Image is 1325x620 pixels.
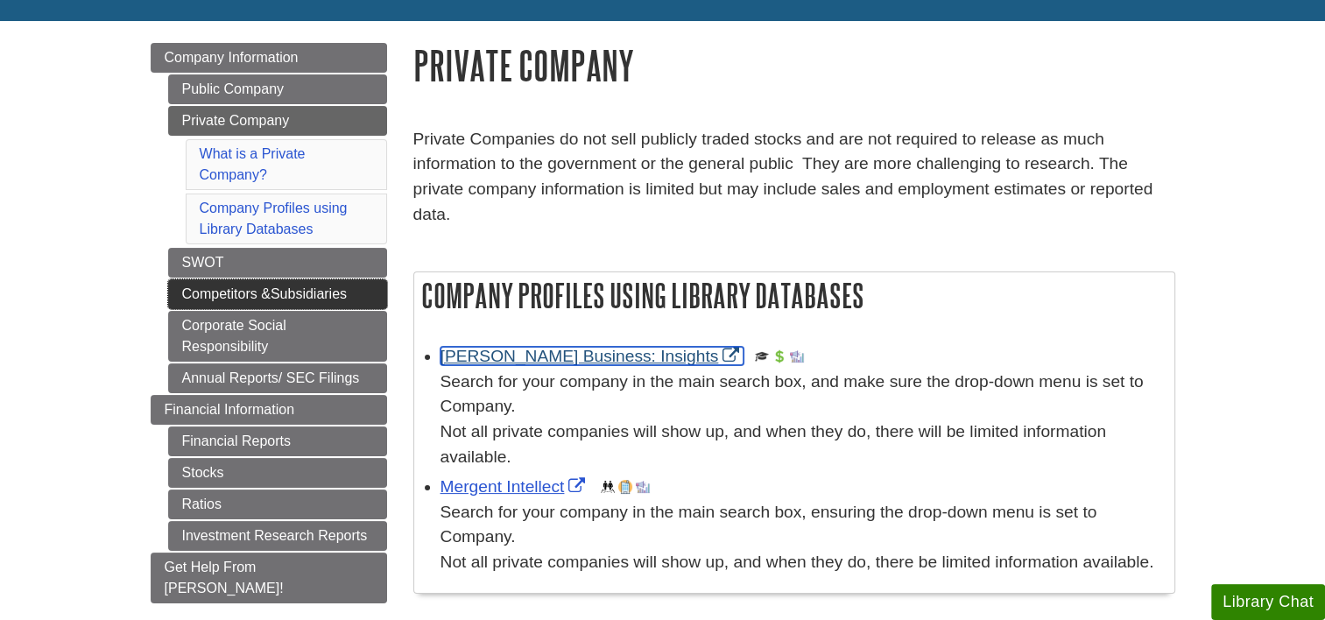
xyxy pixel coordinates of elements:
button: Library Chat [1211,584,1325,620]
img: Industry Report [636,480,650,494]
a: Get Help From [PERSON_NAME]! [151,553,387,603]
a: Financial Reports [168,426,387,456]
img: Demographics [601,480,615,494]
a: Ratios [168,490,387,519]
a: Company Information [151,43,387,73]
a: Link opens in new window [440,347,744,365]
h1: Private Company [413,43,1175,88]
a: Corporate Social Responsibility [168,311,387,362]
span: Get Help From [PERSON_NAME]! [165,560,284,595]
span: Company Information [165,50,299,65]
a: Company Profiles using Library Databases [200,201,348,236]
a: Investment Research Reports [168,521,387,551]
div: Guide Page Menu [151,43,387,603]
a: Public Company [168,74,387,104]
a: What is a Private Company? [200,146,306,182]
img: Industry Report [790,349,804,363]
a: Private Company [168,106,387,136]
img: Financial Report [772,349,786,363]
a: Stocks [168,458,387,488]
div: Search for your company in the main search box, and make sure the drop-down menu is set to Compan... [440,370,1166,470]
img: Company Information [618,480,632,494]
a: Annual Reports/ SEC Filings [168,363,387,393]
h2: Company Profiles using Library Databases [414,272,1174,319]
a: SWOT [168,248,387,278]
span: Financial Information [165,402,295,417]
a: Financial Information [151,395,387,425]
div: Search for your company in the main search box, ensuring the drop-down menu is set to Company. No... [440,500,1166,575]
a: Link opens in new window [440,477,590,496]
a: Competitors &Subsidiaries [168,279,387,309]
img: Scholarly or Peer Reviewed [755,349,769,363]
p: Private Companies do not sell publicly traded stocks and are not required to release as much info... [413,127,1175,228]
